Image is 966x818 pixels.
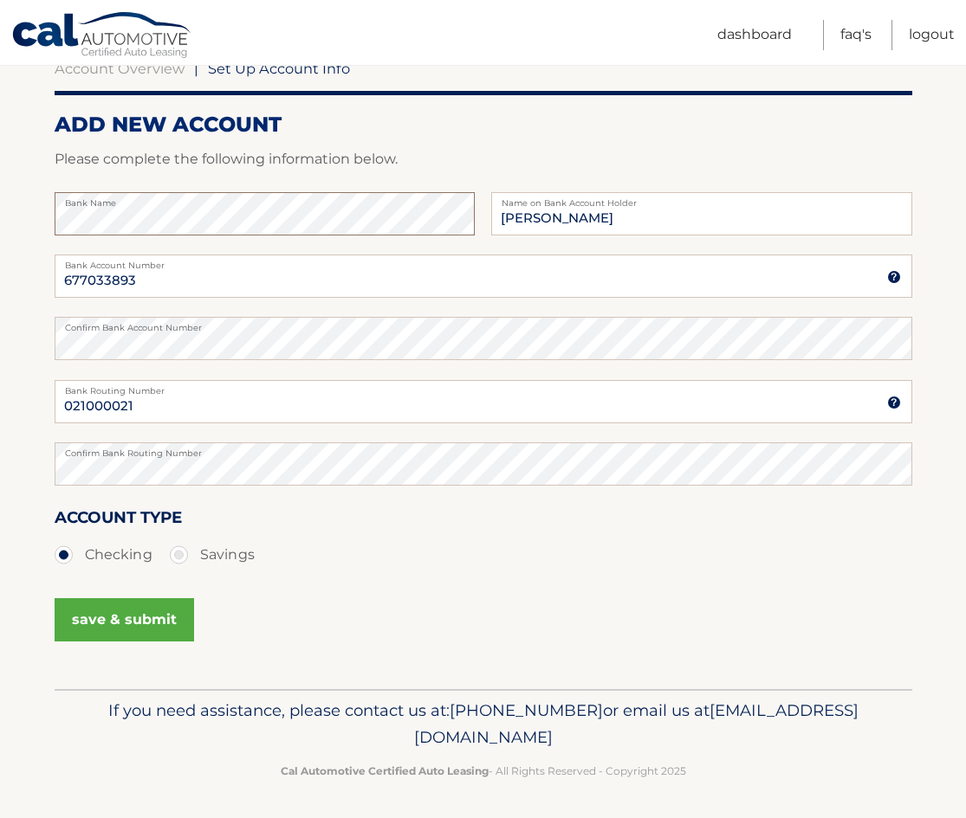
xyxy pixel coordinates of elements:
a: Account Overview [55,60,185,77]
img: tooltip.svg [887,396,901,409]
input: Bank Account Number [55,254,912,298]
input: Bank Routing Number [55,380,912,423]
p: If you need assistance, please contact us at: or email us at [66,697,901,752]
label: Checking [55,538,152,572]
strong: Cal Automotive Certified Auto Leasing [281,764,489,777]
label: Bank Account Number [55,254,912,268]
span: | [194,60,198,77]
button: save & submit [55,598,194,641]
a: Logout [909,20,955,50]
label: Name on Bank Account Holder [491,192,911,206]
label: Savings [170,538,255,572]
a: Cal Automotive [11,11,193,61]
label: Confirm Bank Routing Number [55,442,912,456]
label: Confirm Bank Account Number [55,317,912,331]
label: Bank Routing Number [55,380,912,394]
p: Please complete the following information below. [55,147,912,171]
a: Dashboard [717,20,792,50]
span: Set Up Account Info [208,60,350,77]
span: [PHONE_NUMBER] [450,700,603,720]
label: Bank Name [55,192,475,206]
h2: ADD NEW ACCOUNT [55,112,912,138]
input: Name on Account (Account Holder Name) [491,192,911,235]
label: Account Type [55,505,182,537]
img: tooltip.svg [887,270,901,284]
a: FAQ's [840,20,872,50]
p: - All Rights Reserved - Copyright 2025 [66,762,901,780]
